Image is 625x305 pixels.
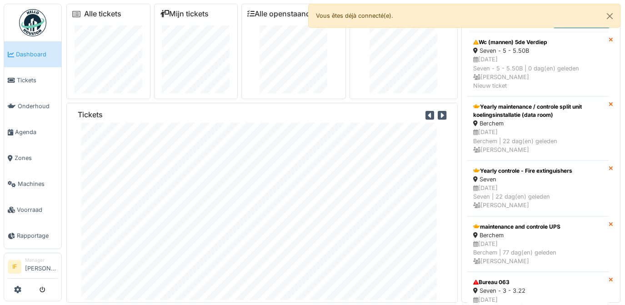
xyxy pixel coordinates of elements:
span: Rapportage [17,231,58,240]
a: Yearly maintenance / controle split unit koelingsinstallatie (data room) Berchem [DATE]Berchem | ... [467,96,609,160]
div: Manager [25,257,58,264]
span: Agenda [15,128,58,136]
a: IF Manager[PERSON_NAME] [8,257,58,279]
a: Agenda [4,119,61,145]
div: Seven [473,175,603,184]
a: Voorraad [4,197,61,223]
div: Seven - 5 - 5.50B [473,46,603,55]
span: Voorraad [17,205,58,214]
a: Machines [4,171,61,197]
a: Wc (mannen) 5de Verdiep Seven - 5 - 5.50B [DATE]Seven - 5 - 5.50B | 0 dag(en) geleden [PERSON_NAM... [467,32,609,96]
a: maintenance and controle UPS Berchem [DATE]Berchem | 77 dag(en) geleden [PERSON_NAME] [467,216,609,272]
a: Alle tickets [84,10,121,18]
li: IF [8,260,21,274]
div: Yearly controle - Fire extinguishers [473,167,603,175]
img: Badge_color-CXgf-gQk.svg [19,9,46,36]
a: Mijn tickets [160,10,209,18]
div: Berchem [473,231,603,240]
a: Onderhoud [4,93,61,119]
a: Dashboard [4,41,61,67]
button: Close [600,4,620,28]
a: Alle openstaande taken [247,10,335,18]
span: Machines [18,180,58,188]
a: Zones [4,145,61,171]
span: Zones [15,154,58,162]
div: Wc (mannen) 5de Verdiep [473,38,603,46]
div: Seven - 3 - 3.22 [473,286,603,295]
div: Yearly maintenance / controle split unit koelingsinstallatie (data room) [473,103,603,119]
a: Yearly controle - Fire extinguishers Seven [DATE]Seven | 22 dag(en) geleden [PERSON_NAME] [467,160,609,216]
span: Dashboard [16,50,58,59]
div: [DATE] Berchem | 77 dag(en) geleden [PERSON_NAME] [473,240,603,266]
div: Bureau 063 [473,278,603,286]
a: Rapportage [4,223,61,249]
span: Onderhoud [18,102,58,110]
div: [DATE] Seven - 5 - 5.50B | 0 dag(en) geleden [PERSON_NAME] Nieuw ticket [473,55,603,90]
a: Tickets [4,67,61,93]
li: [PERSON_NAME] [25,257,58,276]
div: maintenance and controle UPS [473,223,603,231]
div: [DATE] Seven | 22 dag(en) geleden [PERSON_NAME] [473,184,603,210]
div: Vous êtes déjà connecté(e). [308,4,621,28]
div: Berchem [473,119,603,128]
span: Tickets [17,76,58,85]
div: [DATE] Berchem | 22 dag(en) geleden [PERSON_NAME] [473,128,603,154]
h6: Tickets [78,110,103,119]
